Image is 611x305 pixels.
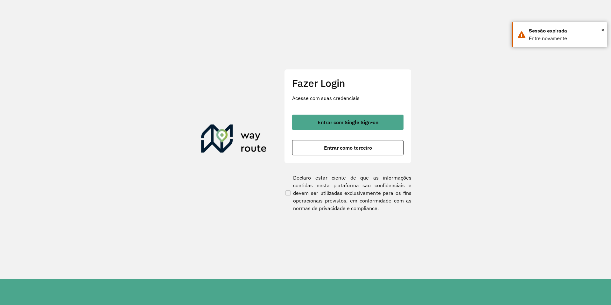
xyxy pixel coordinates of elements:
[601,25,604,35] span: ×
[292,140,404,155] button: button
[292,77,404,89] h2: Fazer Login
[529,35,602,42] div: Entre novamente
[292,115,404,130] button: button
[201,124,267,155] img: Roteirizador AmbevTech
[601,25,604,35] button: Close
[324,145,372,150] span: Entrar como terceiro
[529,27,602,35] div: Sessão expirada
[284,174,411,212] label: Declaro estar ciente de que as informações contidas nesta plataforma são confidenciais e devem se...
[292,94,404,102] p: Acesse com suas credenciais
[318,120,378,125] span: Entrar com Single Sign-on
